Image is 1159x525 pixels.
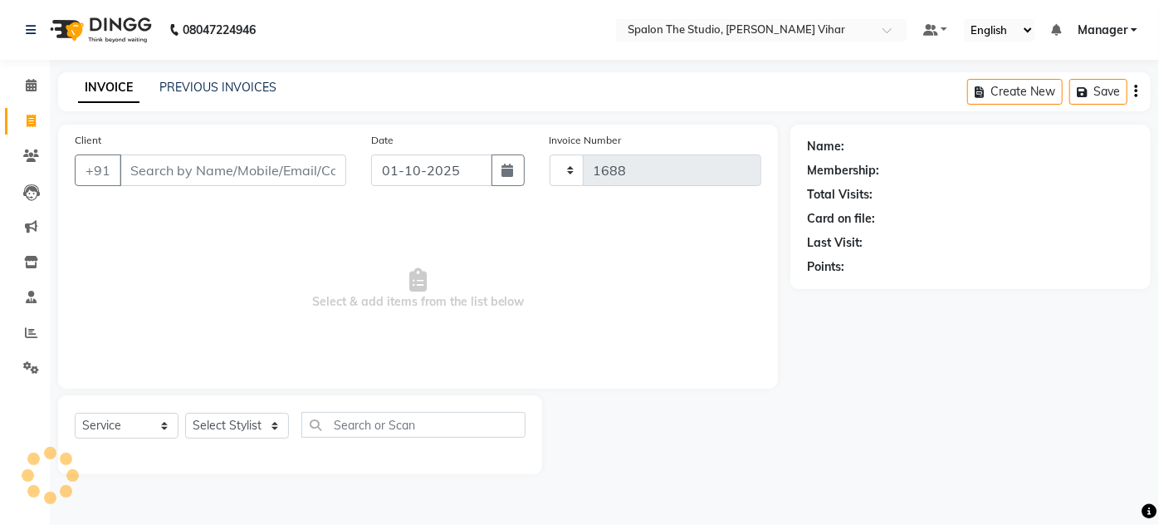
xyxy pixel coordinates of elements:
span: Manager [1078,22,1127,39]
b: 08047224946 [183,7,256,53]
button: +91 [75,155,121,186]
label: Date [371,133,394,148]
span: Select & add items from the list below [75,206,761,372]
input: Search by Name/Mobile/Email/Code [120,155,346,186]
label: Client [75,133,101,148]
a: PREVIOUS INVOICES [159,80,276,95]
div: Membership: [807,162,879,179]
a: INVOICE [78,73,139,103]
div: Name: [807,138,844,155]
input: Search or Scan [301,412,526,438]
button: Save [1069,79,1127,105]
div: Total Visits: [807,186,873,204]
img: logo [42,7,156,53]
label: Invoice Number [550,133,622,148]
button: Create New [967,79,1063,105]
div: Last Visit: [807,234,863,252]
div: Points: [807,258,844,276]
div: Card on file: [807,210,875,228]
